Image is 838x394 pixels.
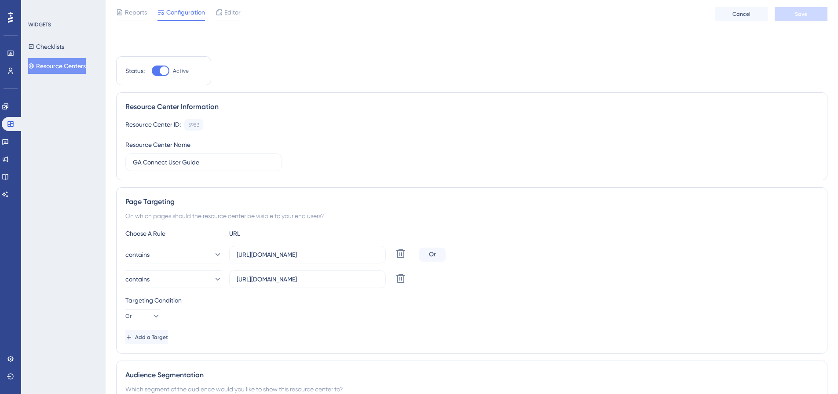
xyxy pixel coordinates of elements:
div: On which pages should the resource center be visible to your end users? [125,211,818,221]
input: yourwebsite.com/path [237,274,378,284]
div: Resource Center Name [125,139,190,150]
button: Or [125,309,161,323]
div: Audience Segmentation [125,370,818,380]
span: Save [795,11,807,18]
div: WIDGETS [28,21,51,28]
span: Active [173,67,189,74]
div: Resource Center Information [125,102,818,112]
button: contains [125,246,222,263]
span: Cancel [732,11,750,18]
div: Targeting Condition [125,295,818,306]
span: contains [125,274,150,285]
span: Or [125,313,132,320]
span: contains [125,249,150,260]
div: Status: [125,66,145,76]
div: Resource Center ID: [125,119,181,131]
button: Add a Target [125,330,168,344]
iframe: UserGuiding AI Assistant Launcher [801,359,827,386]
button: Save [775,7,827,21]
button: Resource Centers [28,58,86,74]
span: Reports [125,7,147,18]
div: Or [419,248,446,262]
button: Checklists [28,39,64,55]
div: URL [229,228,326,239]
button: contains [125,270,222,288]
div: Choose A Rule [125,228,222,239]
span: Add a Target [135,334,168,341]
div: 5983 [188,121,199,128]
input: yourwebsite.com/path [237,250,378,259]
button: Cancel [715,7,768,21]
span: Editor [224,7,241,18]
input: Type your Resource Center name [133,157,274,167]
div: Page Targeting [125,197,818,207]
span: Configuration [166,7,205,18]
